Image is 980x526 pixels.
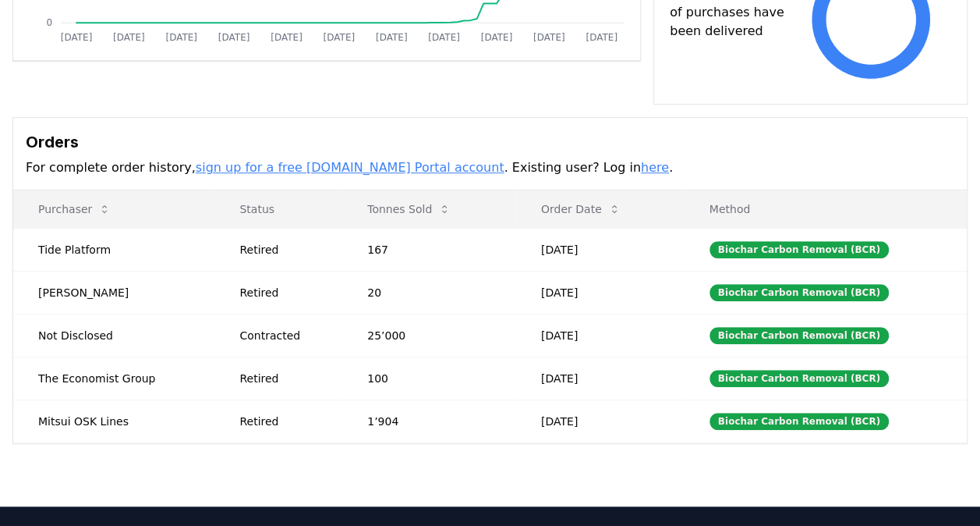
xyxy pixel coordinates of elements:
[239,371,330,386] div: Retired
[218,32,250,43] tspan: [DATE]
[342,357,516,400] td: 100
[239,242,330,258] div: Retired
[709,241,889,258] div: Biochar Carbon Removal (BCR)
[26,158,954,177] p: For complete order history, . Existing user? Log in .
[516,314,685,357] td: [DATE]
[516,400,685,442] td: [DATE]
[342,228,516,271] td: 167
[13,357,214,400] td: The Economist Group
[709,370,889,387] div: Biochar Carbon Removal (BCR)
[342,400,516,442] td: 1’904
[239,285,330,300] div: Retired
[26,130,954,154] h3: Orders
[670,3,791,41] p: of purchases have been delivered
[61,32,93,43] tspan: [DATE]
[13,228,214,271] td: Tide Platform
[165,32,197,43] tspan: [DATE]
[709,284,889,301] div: Biochar Carbon Removal (BCR)
[113,32,145,43] tspan: [DATE]
[239,414,330,429] div: Retired
[586,32,617,43] tspan: [DATE]
[26,194,123,225] button: Purchaser
[376,32,408,43] tspan: [DATE]
[428,32,460,43] tspan: [DATE]
[13,314,214,357] td: Not Disclosed
[323,32,355,43] tspan: [DATE]
[342,314,516,357] td: 25’000
[697,201,954,217] p: Method
[239,328,330,343] div: Contracted
[641,160,669,175] a: here
[533,32,565,43] tspan: [DATE]
[709,413,889,430] div: Biochar Carbon Removal (BCR)
[13,271,214,314] td: [PERSON_NAME]
[516,228,685,271] td: [DATE]
[481,32,513,43] tspan: [DATE]
[227,201,330,217] p: Status
[355,194,463,225] button: Tonnes Sold
[13,400,214,442] td: Mitsui OSK Lines
[271,32,302,43] tspan: [DATE]
[516,357,685,400] td: [DATE]
[709,327,889,344] div: Biochar Carbon Removal (BCR)
[529,194,633,225] button: Order Date
[516,271,685,314] td: [DATE]
[196,160,504,175] a: sign up for a free [DOMAIN_NAME] Portal account
[46,17,52,28] tspan: 0
[342,271,516,314] td: 20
